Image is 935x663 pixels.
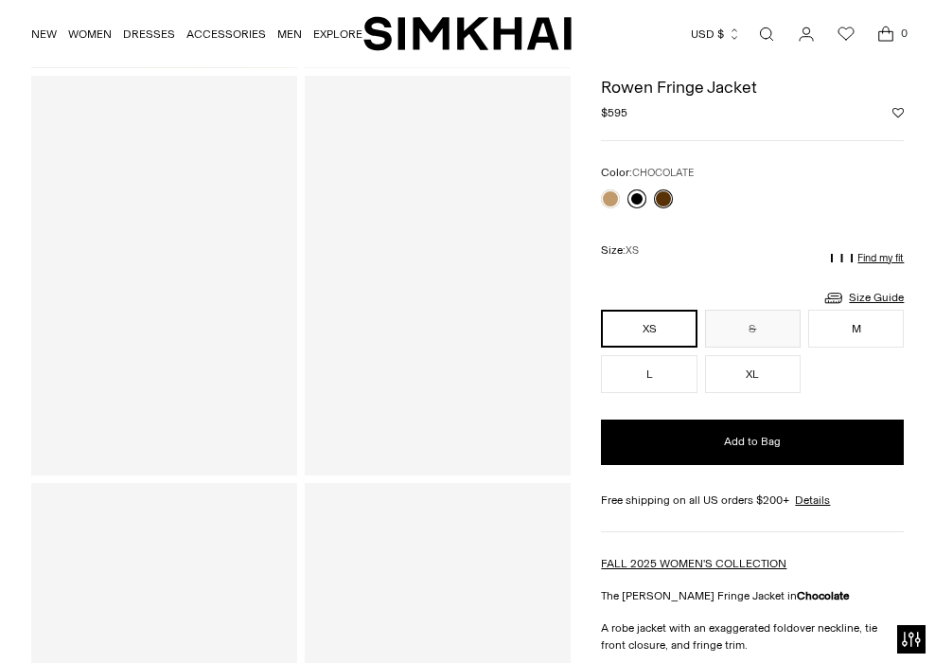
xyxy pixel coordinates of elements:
[632,167,694,179] span: CHOCOLATE
[601,420,904,465] button: Add to Bag
[305,76,571,475] a: Rowen Fringe Jacket
[277,13,302,55] a: MEN
[601,557,786,570] a: FALL 2025 WOMEN'S COLLECTION
[822,286,904,310] a: Size Guide
[601,310,697,348] button: XS
[313,13,362,55] a: EXPLORE
[31,76,297,475] a: Rowen Fringe Jacket
[601,355,697,393] button: L
[892,107,904,118] button: Add to Wishlist
[601,104,627,121] span: $595
[31,13,57,55] a: NEW
[601,79,904,96] h1: Rowen Fringe Jacket
[724,434,781,450] span: Add to Bag
[895,25,912,42] span: 0
[123,13,175,55] a: DRESSES
[363,15,572,52] a: SIMKHAI
[186,13,266,55] a: ACCESSORIES
[601,164,694,182] label: Color:
[691,13,741,55] button: USD $
[601,492,904,509] div: Free shipping on all US orders $200+
[705,355,801,393] button: XL
[601,619,904,654] p: A robe jacket with an exaggerated foldover neckline, tie front closure, and fringe trim.
[808,310,904,348] button: M
[787,15,825,53] a: Go to the account page
[795,492,830,509] a: Details
[867,15,905,53] a: Open cart modal
[68,13,112,55] a: WOMEN
[748,15,785,53] a: Open search modal
[705,310,801,348] button: S
[626,244,639,257] span: XS
[601,587,904,604] p: The [PERSON_NAME] Fringe Jacket in
[827,15,865,53] a: Wishlist
[601,242,639,260] label: Size:
[797,589,850,602] strong: Chocolate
